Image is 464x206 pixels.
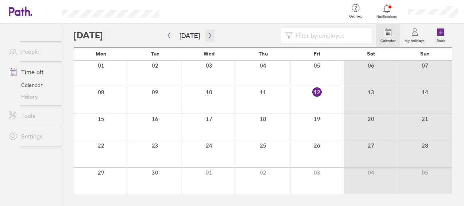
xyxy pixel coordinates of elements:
a: Notifications [375,4,399,19]
span: Sat [367,51,375,57]
a: Book [429,24,452,47]
button: [DATE] [174,30,206,42]
input: Filter by employee [293,28,367,42]
span: Mon [96,51,107,57]
span: Get help [344,14,368,19]
span: Wed [204,51,214,57]
a: Time off [3,65,62,79]
a: History [3,91,62,103]
span: Thu [259,51,268,57]
a: People [3,44,62,59]
a: Calendar [376,24,400,47]
label: Calendar [376,37,400,43]
label: Book [432,37,449,43]
a: Settings [3,129,62,144]
span: Sun [420,51,430,57]
label: My holidays [400,37,429,43]
a: My holidays [400,24,429,47]
span: Notifications [375,15,399,19]
a: Calendar [3,79,62,91]
span: Tue [151,51,159,57]
span: Fri [314,51,320,57]
a: Tools [3,108,62,123]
